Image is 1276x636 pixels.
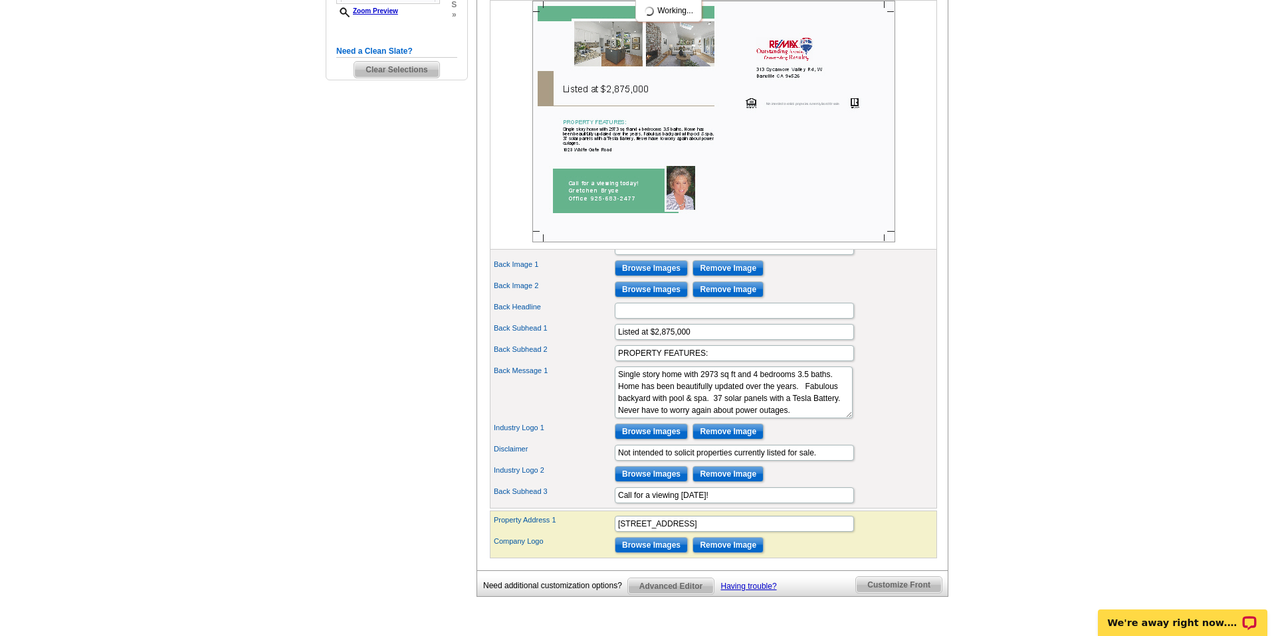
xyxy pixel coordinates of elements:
[451,10,457,20] span: »
[615,424,688,439] input: Browse Images
[615,537,688,553] input: Browse Images
[615,466,688,482] input: Browse Images
[494,536,613,547] label: Company Logo
[354,62,439,78] span: Clear Selections
[494,422,613,434] label: Industry Logo 1
[856,577,942,593] span: Customize Front
[692,466,764,482] input: Remove Image
[1089,594,1276,636] iframe: LiveChat chat widget
[721,582,777,591] a: Having trouble?
[494,280,613,291] label: Back Image 2
[483,578,627,594] div: Need additional customization options?
[494,344,613,355] label: Back Subhead 2
[494,515,613,526] label: Property Address 1
[692,260,764,276] input: Remove Image
[692,537,764,553] input: Remove Image
[494,486,613,497] label: Back Subhead 3
[692,281,764,297] input: Remove Image
[628,578,714,594] span: Advanced Editor
[494,259,613,270] label: Back Image 1
[336,7,398,15] a: Zoom Preview
[532,1,895,242] img: Z18880216_00001_2.jpg
[692,424,764,439] input: Remove Image
[494,465,613,476] label: Industry Logo 2
[494,365,613,376] label: Back Message 1
[627,578,714,595] a: Advanced Editor
[494,323,613,334] label: Back Subhead 1
[336,45,457,58] h5: Need a Clean Slate?
[494,443,613,455] label: Disclaimer
[644,6,655,17] img: loading...
[615,281,688,297] input: Browse Images
[615,260,688,276] input: Browse Images
[494,301,613,313] label: Back Headline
